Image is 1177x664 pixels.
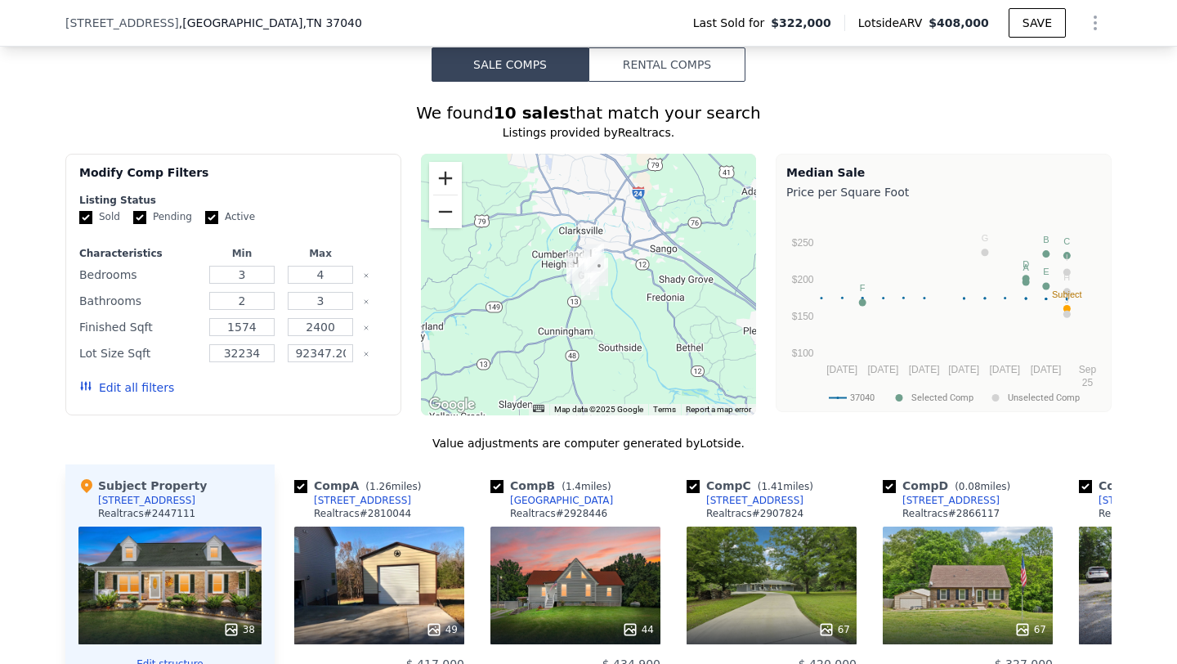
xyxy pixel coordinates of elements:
div: 851 Salem Rd [582,245,600,273]
button: Show Options [1079,7,1112,39]
div: Comp B [490,478,618,494]
div: Min [206,247,278,260]
label: Pending [133,210,192,224]
div: 67 [1014,621,1046,638]
div: Comp A [294,478,427,494]
div: Bathrooms [79,289,199,312]
text: C [1063,236,1070,246]
div: [STREET_ADDRESS] [706,494,803,507]
text: [DATE] [826,364,857,375]
div: [STREET_ADDRESS] [902,494,1000,507]
span: 1.26 [369,481,392,492]
div: 44 [622,621,654,638]
span: 1.41 [761,481,783,492]
div: Listings provided by Realtracs . [65,124,1112,141]
button: SAVE [1009,8,1066,38]
a: Open this area in Google Maps (opens a new window) [425,394,479,415]
input: Pending [133,211,146,224]
div: [GEOGRAPHIC_DATA] [510,494,613,507]
text: I [1066,253,1068,262]
span: Map data ©2025 Google [554,405,643,414]
text: $150 [792,311,814,322]
div: Value adjustments are computer generated by Lotside . [65,435,1112,451]
span: 0.08 [959,481,981,492]
span: Lotside ARV [858,15,929,31]
div: Comp C [687,478,820,494]
div: Subject Property [78,478,207,494]
a: [STREET_ADDRESS] [687,494,803,507]
div: 38 [223,621,255,638]
span: ( miles) [359,481,427,492]
text: [DATE] [867,364,898,375]
div: [STREET_ADDRESS] [98,494,195,507]
label: Sold [79,210,120,224]
button: Sale Comps [432,47,588,82]
button: Keyboard shortcuts [533,405,544,412]
span: $408,000 [929,16,989,29]
div: 67 [818,621,850,638]
text: $250 [792,237,814,249]
div: We found that match your search [65,101,1112,124]
text: [DATE] [909,364,940,375]
text: F [860,283,866,293]
span: , [GEOGRAPHIC_DATA] [179,15,362,31]
div: Realtracs # 2907824 [706,507,803,520]
text: H [1063,272,1070,282]
div: Listing Status [79,194,387,207]
a: Terms (opens in new tab) [653,405,676,414]
a: Report a map error [686,405,751,414]
div: Price per Square Foot [786,181,1101,204]
img: Google [425,394,479,415]
button: Edit all filters [79,379,174,396]
div: [STREET_ADDRESS] [314,494,411,507]
label: Active [205,210,255,224]
span: [STREET_ADDRESS] [65,15,179,31]
div: 2105 Ferry Rd [566,253,584,280]
div: 1776 Seven Mile Ferry Rd [586,244,604,271]
div: Finished Sqft [79,316,199,339]
button: Rental Comps [588,47,745,82]
div: Realtracs # 2928446 [510,507,607,520]
div: 2319 Seven Mile Ferry Rd [590,258,608,285]
text: [DATE] [1031,364,1062,375]
a: [GEOGRAPHIC_DATA] [490,494,613,507]
div: Realtracs # 2866117 [902,507,1000,520]
div: 895 Salem Rd [584,245,602,272]
div: Bedrooms [79,263,199,286]
div: 49 [426,621,458,638]
text: B [1043,235,1049,245]
div: Median Sale [786,164,1101,181]
div: Realtracs # 2810044 [314,507,411,520]
input: Sold [79,211,92,224]
text: $200 [792,274,814,285]
div: Realtracs # 2447111 [98,507,195,520]
button: Clear [363,298,369,305]
button: Zoom in [429,162,462,195]
text: [DATE] [948,364,979,375]
div: Characteristics [79,247,199,260]
strong: 10 sales [494,103,570,123]
div: A chart. [786,204,1101,408]
text: A [1023,262,1029,272]
text: $100 [792,348,814,359]
text: D [1023,259,1029,269]
span: 1.4 [566,481,581,492]
div: Lot Size Sqft [79,342,199,365]
input: Active [205,211,218,224]
div: Comp D [883,478,1017,494]
text: 37040 [850,393,875,403]
span: , TN 37040 [302,16,361,29]
span: Last Sold for [693,15,772,31]
div: 2130 Seven Mile Ferry Rd [588,254,606,282]
text: Selected Comp [911,393,973,403]
text: Sep [1079,364,1097,375]
span: ( miles) [948,481,1017,492]
button: Clear [363,351,369,357]
button: Zoom out [429,195,462,228]
div: Max [284,247,356,260]
text: G [982,233,989,243]
span: ( miles) [751,481,820,492]
a: [STREET_ADDRESS] [294,494,411,507]
text: E [1043,267,1049,276]
text: 25 [1082,377,1094,388]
